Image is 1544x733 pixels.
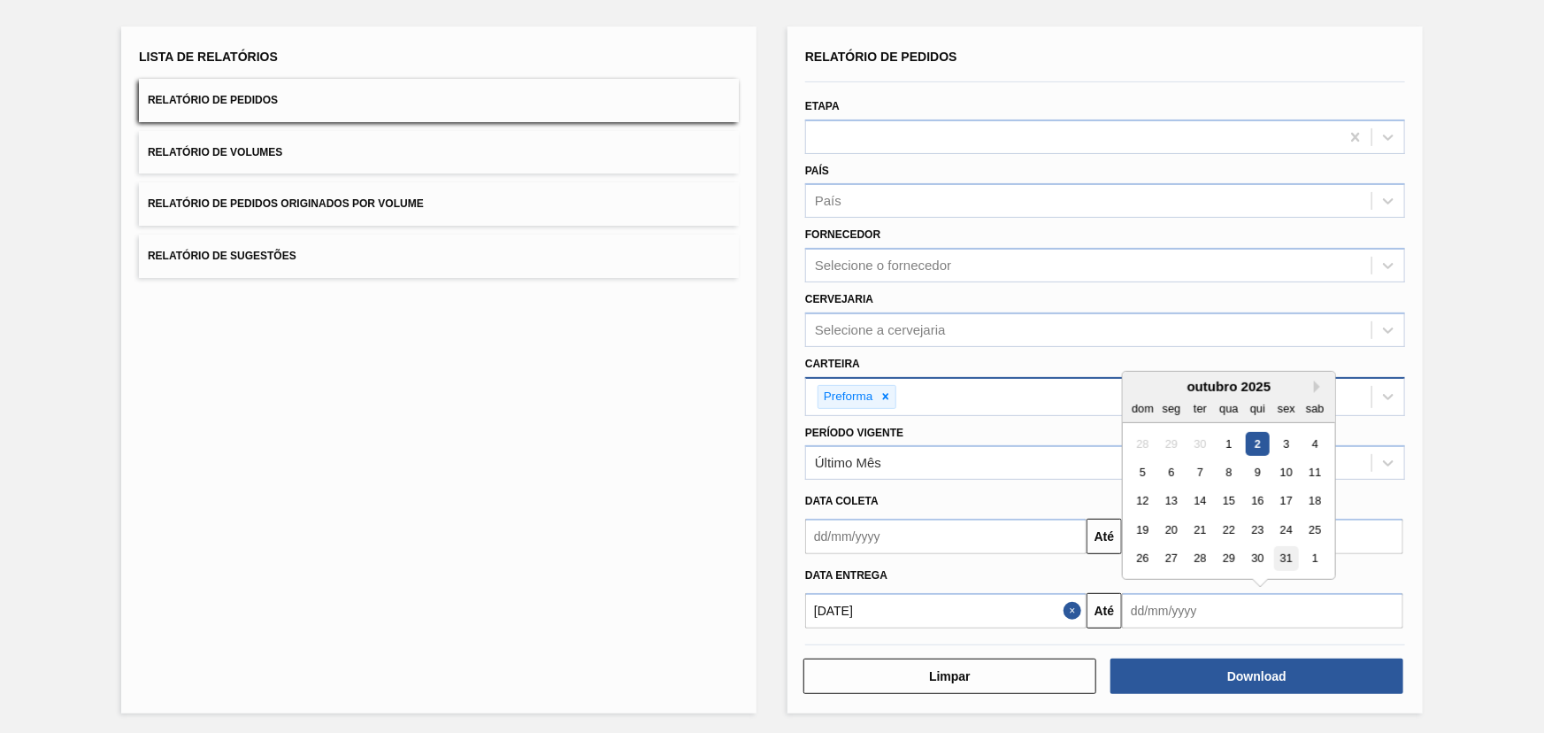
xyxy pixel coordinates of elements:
div: Choose quarta-feira, 8 de outubro de 2025 [1217,460,1241,484]
button: Relatório de Volumes [139,131,739,174]
div: Not available domingo, 28 de setembro de 2025 [1131,432,1155,456]
div: sex [1274,397,1298,421]
div: Choose quarta-feira, 1 de outubro de 2025 [1217,432,1241,456]
span: Relatório de Sugestões [148,250,296,262]
button: Relatório de Sugestões [139,235,739,278]
div: Choose quarta-feira, 15 de outubro de 2025 [1217,490,1241,513]
label: País [805,165,829,177]
div: Not available terça-feira, 30 de setembro de 2025 [1188,432,1212,456]
div: Choose sábado, 18 de outubro de 2025 [1303,490,1327,513]
div: Choose segunda-feira, 13 de outubro de 2025 [1160,490,1184,513]
div: Choose sábado, 25 de outubro de 2025 [1303,518,1327,542]
div: Choose domingo, 26 de outubro de 2025 [1131,547,1155,571]
label: Período Vigente [805,427,903,439]
button: Até [1087,519,1122,554]
div: Choose sábado, 11 de outubro de 2025 [1303,460,1327,484]
div: Choose quinta-feira, 9 de outubro de 2025 [1246,460,1270,484]
div: Choose sexta-feira, 17 de outubro de 2025 [1274,490,1298,513]
div: Choose terça-feira, 21 de outubro de 2025 [1188,518,1212,542]
span: Lista de Relatórios [139,50,278,64]
input: dd/mm/yyyy [805,519,1087,554]
div: Not available segunda-feira, 29 de setembro de 2025 [1160,432,1184,456]
div: seg [1160,397,1184,421]
div: Choose domingo, 5 de outubro de 2025 [1131,460,1155,484]
span: Data coleta [805,495,879,507]
div: Choose quinta-feira, 23 de outubro de 2025 [1246,518,1270,542]
div: ter [1188,397,1212,421]
div: Selecione o fornecedor [815,258,951,274]
div: Choose sábado, 4 de outubro de 2025 [1303,432,1327,456]
div: Choose segunda-feira, 27 de outubro de 2025 [1160,547,1184,571]
button: Close [1064,593,1087,629]
label: Fornecedor [805,228,880,241]
button: Download [1110,659,1403,694]
div: Choose terça-feira, 7 de outubro de 2025 [1188,460,1212,484]
div: Choose sábado, 1 de novembro de 2025 [1303,547,1327,571]
div: Selecione a cervejaria [815,322,946,337]
div: Preforma [818,386,876,408]
div: Choose quinta-feira, 2 de outubro de 2025 [1246,432,1270,456]
input: dd/mm/yyyy [805,593,1087,629]
div: dom [1131,397,1155,421]
div: Choose quarta-feira, 22 de outubro de 2025 [1217,518,1241,542]
div: Choose domingo, 19 de outubro de 2025 [1131,518,1155,542]
span: Relatório de Volumes [148,146,282,158]
div: Choose domingo, 12 de outubro de 2025 [1131,490,1155,513]
div: Choose terça-feira, 14 de outubro de 2025 [1188,490,1212,513]
div: month 2025-10 [1128,429,1329,573]
button: Relatório de Pedidos [139,79,739,122]
div: Choose quarta-feira, 29 de outubro de 2025 [1217,547,1241,571]
div: Choose terça-feira, 28 de outubro de 2025 [1188,547,1212,571]
div: sab [1303,397,1327,421]
div: outubro 2025 [1123,379,1335,394]
span: Relatório de Pedidos [148,94,278,106]
div: qui [1246,397,1270,421]
label: Carteira [805,358,860,370]
div: Choose quinta-feira, 16 de outubro de 2025 [1246,490,1270,513]
div: País [815,194,841,209]
button: Relatório de Pedidos Originados por Volume [139,182,739,226]
label: Cervejaria [805,293,873,305]
input: dd/mm/yyyy [1122,593,1403,629]
div: Choose quinta-feira, 30 de outubro de 2025 [1246,547,1270,571]
div: Choose segunda-feira, 20 de outubro de 2025 [1160,518,1184,542]
label: Etapa [805,100,840,112]
span: Relatório de Pedidos [805,50,957,64]
button: Limpar [803,659,1096,694]
span: Data entrega [805,569,887,582]
button: Next Month [1314,381,1326,393]
div: Último Mês [815,456,881,471]
button: Até [1087,593,1122,629]
span: Relatório de Pedidos Originados por Volume [148,197,424,210]
div: Choose sexta-feira, 24 de outubro de 2025 [1274,518,1298,542]
div: Choose sexta-feira, 3 de outubro de 2025 [1274,432,1298,456]
div: Choose segunda-feira, 6 de outubro de 2025 [1160,460,1184,484]
div: qua [1217,397,1241,421]
div: Choose sexta-feira, 10 de outubro de 2025 [1274,460,1298,484]
div: Choose sexta-feira, 31 de outubro de 2025 [1274,547,1298,571]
